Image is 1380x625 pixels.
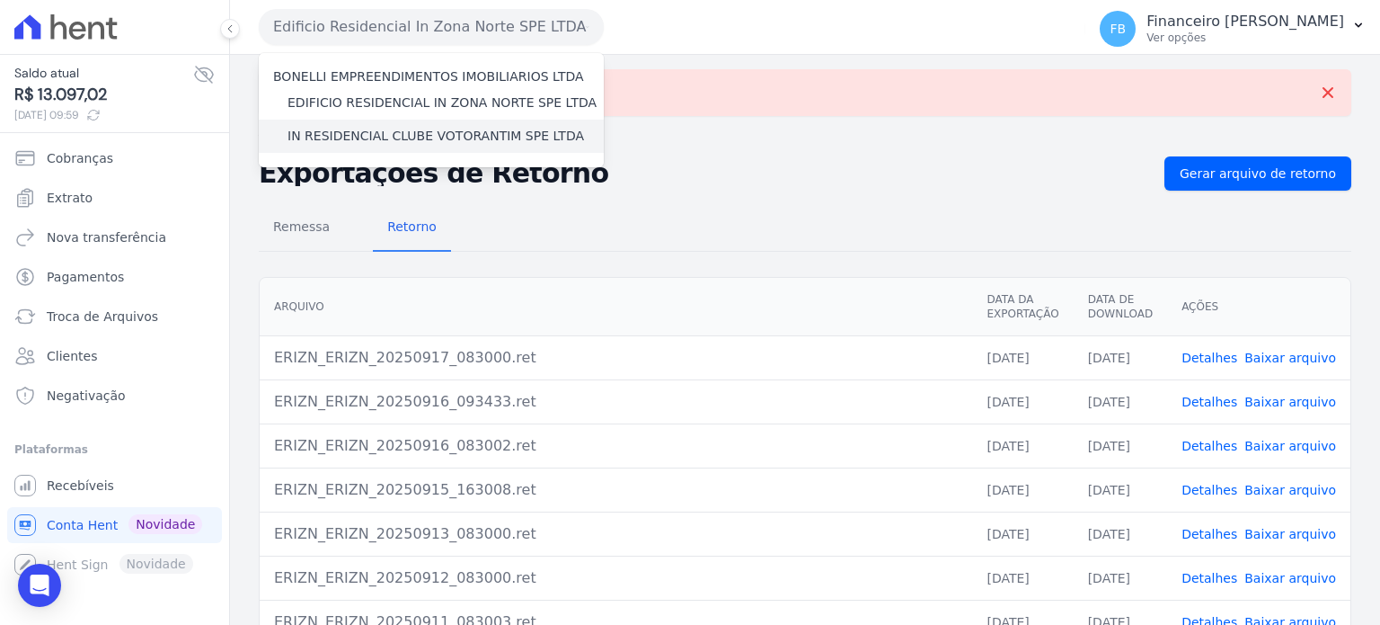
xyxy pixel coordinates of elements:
a: Detalhes [1181,439,1237,453]
div: Plataformas [14,439,215,460]
span: [DATE] 09:59 [14,107,193,123]
h2: Exportações de Retorno [259,161,1150,186]
p: Ver opções [1146,31,1344,45]
span: Retorno [376,209,447,245]
a: Remessa [259,205,344,252]
span: FB [1110,22,1126,35]
div: ERIZN_ERIZN_20250913_083000.ret [274,523,958,545]
a: Baixar arquivo [1244,395,1336,409]
a: Detalhes [1181,483,1237,497]
td: [DATE] [972,468,1073,512]
a: Baixar arquivo [1244,483,1336,497]
p: Financeiro [PERSON_NAME] [1146,13,1344,31]
button: FB Financeiro [PERSON_NAME] Ver opções [1085,4,1380,54]
th: Arquivo [260,278,972,336]
td: [DATE] [972,512,1073,556]
th: Ações [1167,278,1350,336]
span: Clientes [47,347,97,365]
span: Saldo atual [14,64,193,83]
div: ERIZN_ERIZN_20250916_093433.ret [274,391,958,413]
td: [DATE] [1074,556,1167,600]
td: [DATE] [1074,335,1167,379]
span: Cobranças [47,149,113,167]
a: Detalhes [1181,351,1237,365]
div: ERIZN_ERIZN_20250917_083000.ret [274,347,958,369]
label: IN RESIDENCIAL CLUBE VOTORANTIM SPE LTDA [287,127,584,146]
a: Conta Hent Novidade [7,507,222,543]
td: [DATE] [972,556,1073,600]
span: Negativação [47,387,126,405]
span: Remessa [262,209,341,245]
a: Negativação [7,378,222,414]
a: Gerar arquivo de retorno [1164,156,1351,191]
td: [DATE] [972,424,1073,468]
td: [DATE] [972,379,1073,424]
label: BONELLI EMPREENDIMENTOS IMOBILIARIOS LTDA [273,69,584,84]
td: [DATE] [1074,424,1167,468]
a: Baixar arquivo [1244,351,1336,365]
th: Data de Download [1074,278,1167,336]
span: Extrato [47,189,93,207]
span: R$ 13.097,02 [14,83,193,107]
td: [DATE] [1074,468,1167,512]
span: Novidade [128,514,202,534]
th: Data da Exportação [972,278,1073,336]
a: Detalhes [1181,527,1237,541]
td: [DATE] [1074,379,1167,424]
a: Retorno [373,205,451,252]
div: ERIZN_ERIZN_20250916_083002.ret [274,435,958,457]
button: Edificio Residencial In Zona Norte SPE LTDA [259,9,604,45]
div: Open Intercom Messenger [18,564,61,607]
a: Baixar arquivo [1244,571,1336,585]
td: [DATE] [972,335,1073,379]
a: Baixar arquivo [1244,527,1336,541]
nav: Breadcrumb [259,130,1351,149]
a: Pagamentos [7,259,222,295]
a: Detalhes [1181,395,1237,409]
td: [DATE] [1074,512,1167,556]
a: Cobranças [7,140,222,176]
a: Nova transferência [7,219,222,255]
a: Recebíveis [7,468,222,504]
a: Troca de Arquivos [7,299,222,335]
span: Troca de Arquivos [47,308,158,326]
span: Nova transferência [47,228,166,246]
div: ERIZN_ERIZN_20250915_163008.ret [274,479,958,501]
a: Baixar arquivo [1244,439,1336,453]
nav: Sidebar [14,140,215,583]
span: Recebíveis [47,477,114,495]
div: ERIZN_ERIZN_20250912_083000.ret [274,567,958,589]
a: Clientes [7,338,222,374]
a: Detalhes [1181,571,1237,585]
span: Conta Hent [47,516,118,534]
label: EDIFICIO RESIDENCIAL IN ZONA NORTE SPE LTDA [287,94,597,112]
span: Gerar arquivo de retorno [1180,165,1336,183]
a: Extrato [7,180,222,216]
span: Pagamentos [47,268,124,286]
